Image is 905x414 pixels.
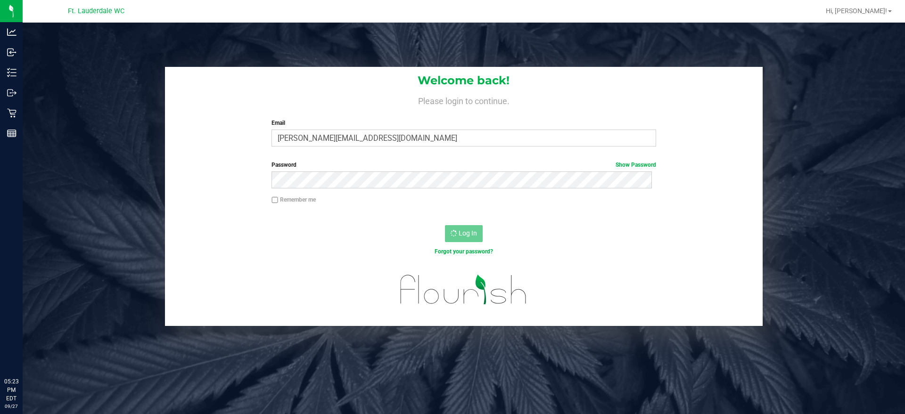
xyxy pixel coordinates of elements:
[7,108,16,118] inline-svg: Retail
[165,74,763,87] h1: Welcome back!
[435,248,493,255] a: Forgot your password?
[7,88,16,97] inline-svg: Outbound
[7,48,16,57] inline-svg: Inbound
[165,94,763,106] h4: Please login to continue.
[826,7,887,15] span: Hi, [PERSON_NAME]!
[7,27,16,37] inline-svg: Analytics
[4,377,18,403] p: 05:23 PM EDT
[445,225,483,242] button: Log In
[271,197,278,203] input: Remember me
[389,266,538,314] img: flourish_logo.svg
[4,403,18,410] p: 09/27
[68,7,124,15] span: Ft. Lauderdale WC
[616,162,656,168] a: Show Password
[7,68,16,77] inline-svg: Inventory
[271,119,656,127] label: Email
[271,195,316,204] label: Remember me
[7,129,16,138] inline-svg: Reports
[459,229,477,237] span: Log In
[271,162,296,168] span: Password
